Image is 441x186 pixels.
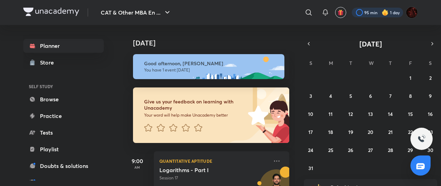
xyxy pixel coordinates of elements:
[429,93,432,99] abbr: August 9, 2025
[425,108,436,119] button: August 16, 2025
[305,144,316,155] button: August 24, 2025
[408,129,413,135] abbr: August 22, 2025
[417,135,426,143] img: ttu
[23,126,104,139] a: Tests
[159,175,268,181] p: Session 17
[328,111,333,117] abbr: August 11, 2025
[409,60,412,66] abbr: Friday
[144,67,278,73] p: You have 1 event [DATE]
[159,167,246,174] h5: Logarithms - Part I
[408,111,413,117] abbr: August 15, 2025
[382,9,389,16] img: streak
[123,165,151,169] p: AM
[338,9,344,16] img: avatar
[23,8,79,16] img: Company Logo
[428,111,433,117] abbr: August 16, 2025
[328,129,333,135] abbr: August 18, 2025
[328,147,333,153] abbr: August 25, 2025
[389,93,392,99] abbr: August 7, 2025
[427,147,433,153] abbr: August 30, 2025
[429,60,432,66] abbr: Saturday
[224,87,289,143] img: feedback_image
[405,144,416,155] button: August 29, 2025
[144,99,246,111] h6: Give us your feedback on learning with Unacademy
[308,129,313,135] abbr: August 17, 2025
[365,108,376,119] button: August 13, 2025
[123,157,151,165] h5: 9:00
[405,90,416,101] button: August 8, 2025
[305,162,316,174] button: August 31, 2025
[345,126,356,137] button: August 19, 2025
[405,72,416,83] button: August 1, 2025
[388,111,393,117] abbr: August 14, 2025
[348,129,353,135] abbr: August 19, 2025
[385,108,396,119] button: August 14, 2025
[425,126,436,137] button: August 23, 2025
[349,93,352,99] abbr: August 5, 2025
[385,90,396,101] button: August 7, 2025
[348,111,353,117] abbr: August 12, 2025
[428,129,433,135] abbr: August 23, 2025
[305,108,316,119] button: August 10, 2025
[305,126,316,137] button: August 17, 2025
[23,142,104,156] a: Playlist
[23,39,104,53] a: Planner
[23,109,104,123] a: Practice
[23,8,79,18] a: Company Logo
[408,147,413,153] abbr: August 29, 2025
[23,56,104,69] a: Store
[309,60,312,66] abbr: Sunday
[348,147,353,153] abbr: August 26, 2025
[405,126,416,137] button: August 22, 2025
[388,129,393,135] abbr: August 21, 2025
[133,54,284,79] img: afternoon
[23,92,104,106] a: Browse
[40,58,58,67] div: Store
[365,90,376,101] button: August 6, 2025
[345,144,356,155] button: August 26, 2025
[349,60,352,66] abbr: Tuesday
[144,112,246,118] p: Your word will help make Unacademy better
[345,90,356,101] button: August 5, 2025
[325,126,336,137] button: August 18, 2025
[368,111,373,117] abbr: August 13, 2025
[365,126,376,137] button: August 20, 2025
[406,7,418,18] img: Vanshika Rai
[305,90,316,101] button: August 3, 2025
[365,144,376,155] button: August 27, 2025
[385,126,396,137] button: August 21, 2025
[325,108,336,119] button: August 11, 2025
[385,144,396,155] button: August 28, 2025
[409,93,412,99] abbr: August 8, 2025
[405,108,416,119] button: August 15, 2025
[144,60,278,67] h6: Good afternoon, [PERSON_NAME]
[159,157,268,165] p: Quantitative Aptitude
[314,39,427,49] button: [DATE]
[329,60,333,66] abbr: Monday
[369,60,374,66] abbr: Wednesday
[23,159,104,173] a: Doubts & solutions
[368,147,373,153] abbr: August 27, 2025
[23,81,104,92] h6: SELF STUDY
[335,7,346,18] button: avatar
[359,39,382,49] span: [DATE]
[429,75,432,81] abbr: August 2, 2025
[425,90,436,101] button: August 9, 2025
[133,39,296,47] h4: [DATE]
[389,60,392,66] abbr: Thursday
[425,72,436,83] button: August 2, 2025
[425,144,436,155] button: August 30, 2025
[325,90,336,101] button: August 4, 2025
[309,93,312,99] abbr: August 3, 2025
[308,147,313,153] abbr: August 24, 2025
[308,165,313,171] abbr: August 31, 2025
[329,93,332,99] abbr: August 4, 2025
[369,93,372,99] abbr: August 6, 2025
[388,147,393,153] abbr: August 28, 2025
[368,129,373,135] abbr: August 20, 2025
[308,111,313,117] abbr: August 10, 2025
[325,144,336,155] button: August 25, 2025
[97,6,176,19] button: CAT & Other MBA En ...
[345,108,356,119] button: August 12, 2025
[409,75,411,81] abbr: August 1, 2025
